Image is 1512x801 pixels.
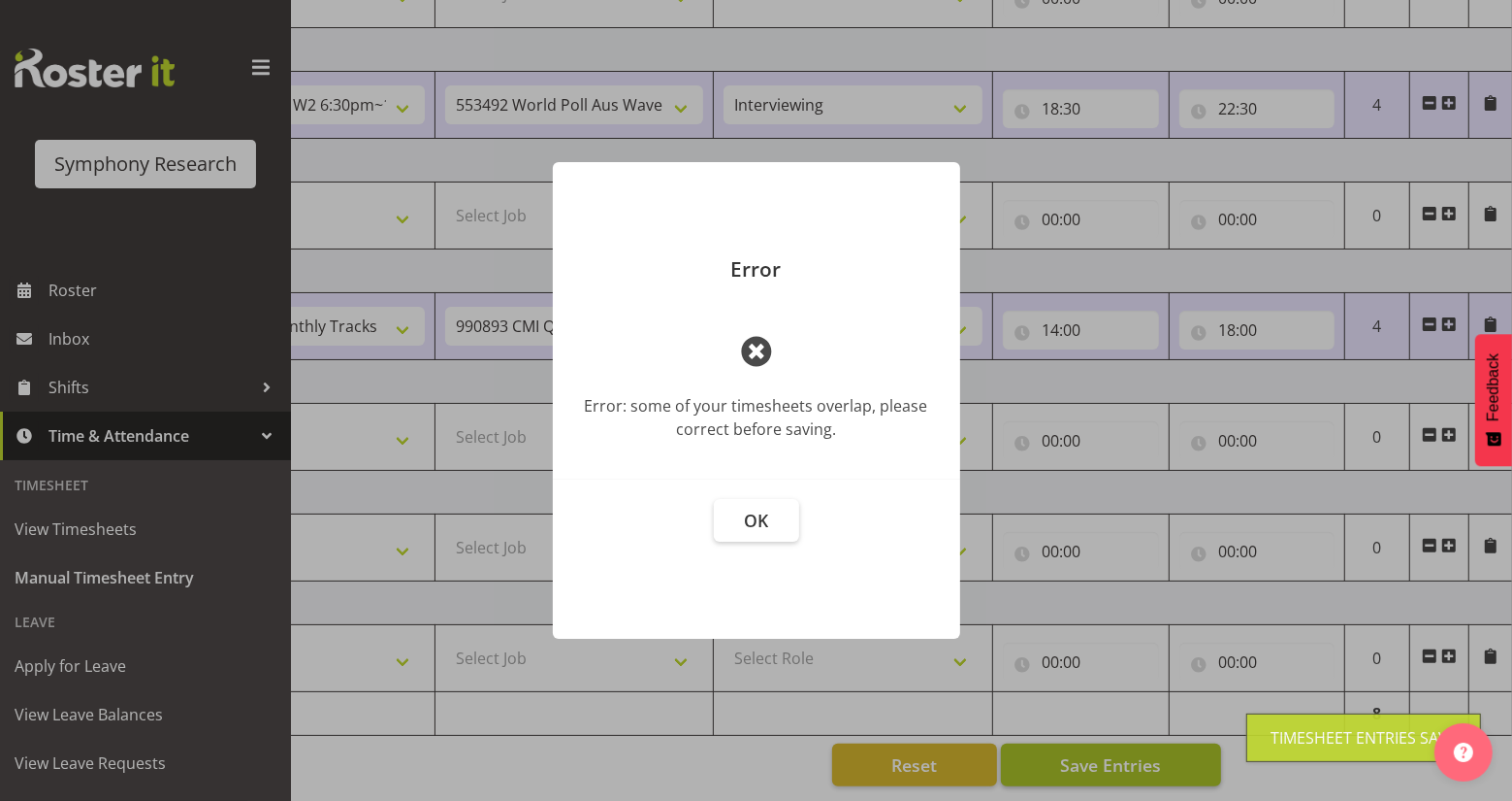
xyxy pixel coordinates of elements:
[572,259,941,280] p: Error
[1485,353,1502,421] span: Feedback
[582,394,931,441] div: Error: some of your timesheets overlap, please correct before saving.
[1454,743,1473,762] img: help-xxl-2.png
[714,499,799,542] button: OK
[744,509,768,532] span: OK
[1271,726,1457,750] div: Timesheet Entries Save
[1475,334,1512,466] button: Feedback - Show survey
